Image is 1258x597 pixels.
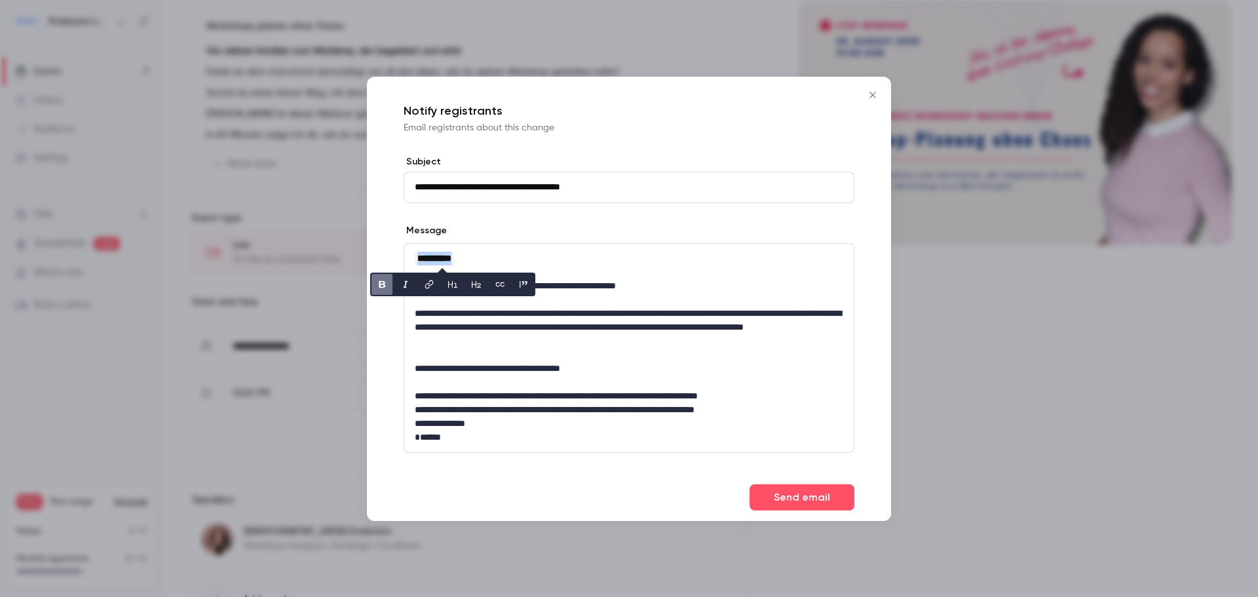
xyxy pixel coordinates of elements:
p: Notify registrants [404,103,854,119]
button: Close [860,82,886,108]
button: link [419,274,440,295]
p: Email registrants about this change [404,121,854,134]
label: Message [404,224,447,237]
div: editor [404,244,854,452]
button: bold [372,274,392,295]
label: Subject [404,155,854,168]
button: Send email [750,484,854,510]
button: italic [395,274,416,295]
button: blockquote [513,274,534,295]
